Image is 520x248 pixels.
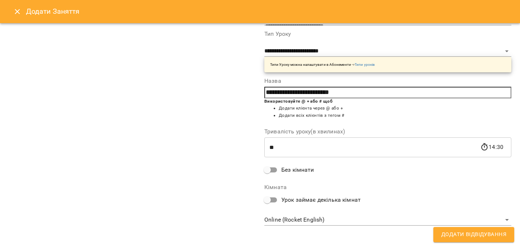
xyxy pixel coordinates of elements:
label: Назва [264,78,511,84]
span: Додати Відвідування [441,230,506,239]
a: Типи уроків [355,63,375,67]
li: Додати всіх клієнтів з тегом # [279,112,511,119]
span: Урок займає декілька кімнат [281,196,361,204]
div: Online (Rocket English) [264,214,511,226]
b: Використовуйте @ + або # щоб [264,99,333,104]
label: Кімната [264,184,511,190]
label: Тип Уроку [264,31,511,37]
h6: Додати Заняття [26,6,511,17]
button: Close [9,3,26,20]
button: Додати Відвідування [433,227,514,242]
span: Без кімнати [281,166,314,174]
label: Тривалість уроку(в хвилинах) [264,129,511,134]
li: Додати клієнта через @ або + [279,105,511,112]
p: Типи Уроку можна налаштувати в Абонементи -> [270,62,375,67]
